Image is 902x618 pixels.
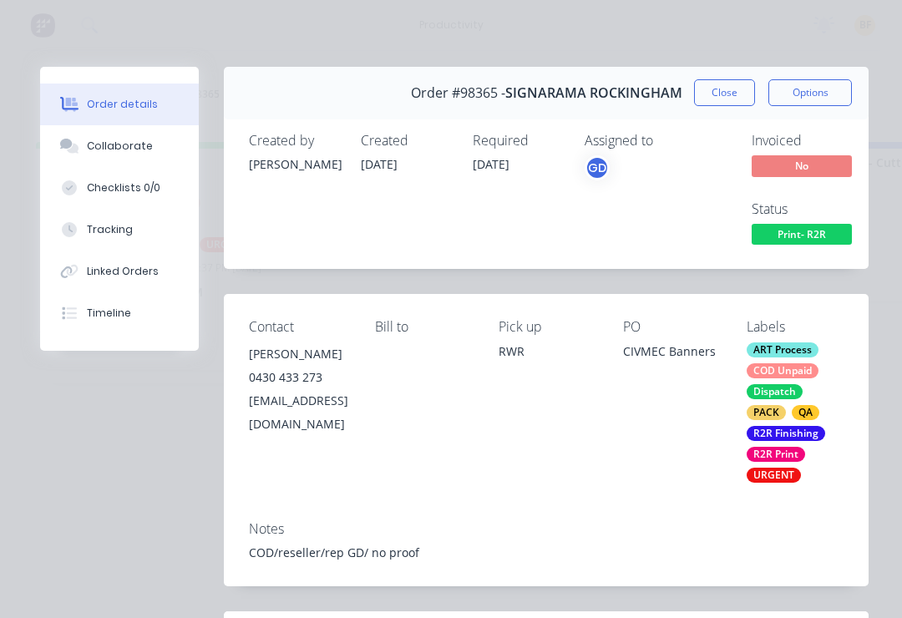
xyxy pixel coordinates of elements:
[87,97,158,112] div: Order details
[499,342,595,360] div: RWR
[249,155,341,173] div: [PERSON_NAME]
[249,544,844,561] div: COD/reseller/rep GD/ no proof
[747,342,818,357] div: ART Process
[87,264,159,279] div: Linked Orders
[249,319,348,335] div: Contact
[87,139,153,154] div: Collaborate
[747,468,801,483] div: URGENT
[473,133,565,149] div: Required
[694,79,755,106] button: Close
[747,447,805,462] div: R2R Print
[249,366,348,389] div: 0430 433 273
[747,384,803,399] div: Dispatch
[623,342,720,366] div: CIVMEC Banners
[40,292,199,334] button: Timeline
[249,389,348,436] div: [EMAIL_ADDRESS][DOMAIN_NAME]
[249,342,348,436] div: [PERSON_NAME]0430 433 273[EMAIL_ADDRESS][DOMAIN_NAME]
[792,405,819,420] div: QA
[752,224,852,245] span: Print- R2R
[361,156,398,172] span: [DATE]
[40,251,199,292] button: Linked Orders
[747,319,844,335] div: Labels
[747,426,825,441] div: R2R Finishing
[752,155,852,176] span: No
[752,133,877,149] div: Invoiced
[747,405,786,420] div: PACK
[505,85,682,101] span: SIGNARAMA ROCKINGHAM
[768,79,852,106] button: Options
[249,342,348,366] div: [PERSON_NAME]
[623,319,720,335] div: PO
[87,306,131,321] div: Timeline
[40,209,199,251] button: Tracking
[40,84,199,125] button: Order details
[40,167,199,209] button: Checklists 0/0
[585,155,610,180] button: GD
[585,133,752,149] div: Assigned to
[747,363,818,378] div: COD Unpaid
[87,222,133,237] div: Tracking
[473,156,509,172] span: [DATE]
[752,224,852,249] button: Print- R2R
[361,133,453,149] div: Created
[249,521,844,537] div: Notes
[499,319,595,335] div: Pick up
[87,180,160,195] div: Checklists 0/0
[249,133,341,149] div: Created by
[411,85,505,101] span: Order #98365 -
[40,125,199,167] button: Collaborate
[375,319,472,335] div: Bill to
[752,201,877,217] div: Status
